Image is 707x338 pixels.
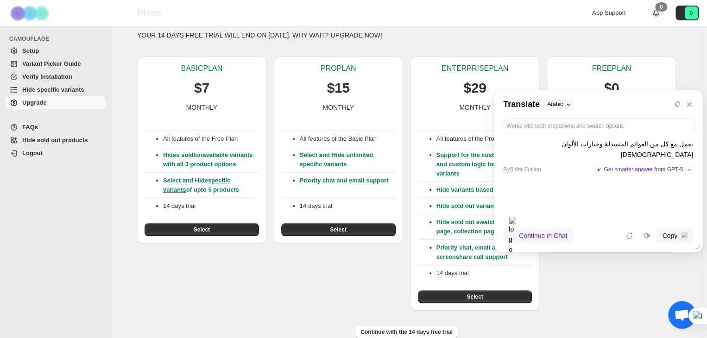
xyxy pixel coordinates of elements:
p: MONTHLY [322,103,353,112]
img: Camouflage [7,0,54,26]
span: Select [194,226,210,233]
p: All features of the Free Plan [163,134,259,144]
span: App Support [592,9,625,16]
p: ENTERPRISE PLAN [442,64,508,73]
span: Select [467,293,483,300]
span: Variant Picker Guide [22,60,81,67]
button: Select [281,223,396,236]
p: Priority chat and email support [300,176,396,194]
p: Hide variants based on countries [436,185,532,194]
button: Select [418,290,532,303]
a: Variant Picker Guide [6,57,106,70]
p: All features of the Pro Plan [436,134,532,144]
div: 0 [655,2,667,12]
p: Hide sold out swatches on home page, collection pages etc [436,218,532,236]
a: Upgrade [6,96,106,109]
a: Hide specific variants [6,83,106,96]
a: Logout [6,147,106,160]
p: $0 [604,79,619,97]
span: Setup [22,47,39,54]
span: Verify Installation [22,73,72,80]
span: CAMOUFLAGE [9,35,107,43]
p: $15 [327,79,350,97]
p: Select and Hide unlimited specific variants [300,150,396,169]
p: 14 days trial [436,269,532,278]
p: Hides sold/unavailable variants with all 3 product options [163,150,259,169]
p: MONTHLY [459,103,490,112]
p: $29 [463,79,486,97]
span: Select [330,226,346,233]
p: $7 [194,79,209,97]
button: Avatar with initials 9 [675,6,699,20]
span: Hide sold out products [22,137,88,144]
p: MONTHLY [186,103,217,112]
p: Select and Hide of upto 5 products [163,176,259,194]
p: Hide sold out variant images [436,201,532,211]
text: 9 [690,10,693,16]
a: FAQs [6,121,106,134]
span: Continue with the 14 days free trial [360,328,453,336]
button: Select [145,223,259,236]
p: 14 days trial [163,201,259,211]
span: Avatar with initials 9 [685,6,698,19]
p: All features of the Basic Plan [300,134,396,144]
p: BASIC PLAN [181,64,222,73]
span: Logout [22,150,43,156]
a: Hide sold out products [6,134,106,147]
span: Upgrade [22,99,47,106]
span: FAQs [22,124,38,131]
p: Priority chat, email and screenshare call support [436,243,532,262]
a: 0 [651,8,661,18]
div: Open chat [668,301,696,329]
p: 14 days trial [300,201,396,211]
p: YOUR 14 DAYS FREE TRIAL WILL END ON [DATE]. WHY WAIT? UPGRADE NOW! [137,31,676,40]
p: FREE PLAN [592,64,631,73]
a: Setup [6,44,106,57]
span: Hide specific variants [22,86,84,93]
p: Support for the custom themes and custom logic for hiding variants [436,150,532,178]
p: PRO PLAN [321,64,356,73]
a: Verify Installation [6,70,106,83]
